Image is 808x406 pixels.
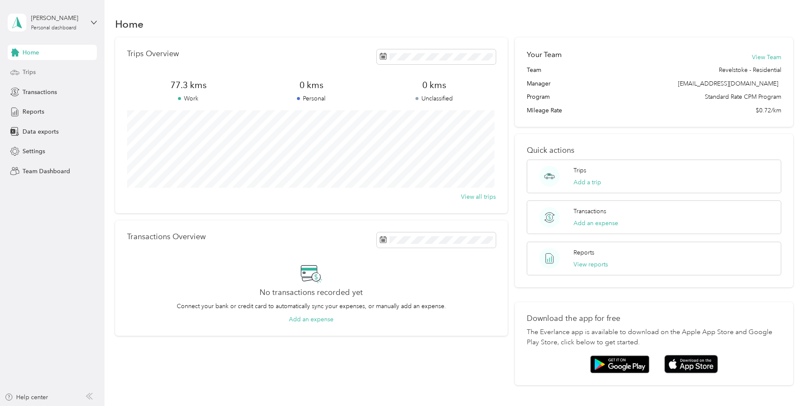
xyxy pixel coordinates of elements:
[23,48,39,57] span: Home
[574,166,586,175] p: Trips
[752,53,781,62] button: View Team
[373,94,496,103] p: Unclassified
[574,260,608,269] button: View reports
[5,393,48,402] button: Help center
[574,248,594,257] p: Reports
[23,68,36,77] span: Trips
[664,355,718,373] img: App store
[127,49,179,58] p: Trips Overview
[23,167,70,176] span: Team Dashboard
[760,358,808,406] iframe: Everlance-gr Chat Button Frame
[590,355,650,373] img: Google play
[373,79,496,91] span: 0 kms
[250,79,373,91] span: 0 kms
[177,302,446,311] p: Connect your bank or credit card to automatically sync your expenses, or manually add an expense.
[574,219,618,228] button: Add an expense
[678,80,778,87] span: [EMAIL_ADDRESS][DOMAIN_NAME]
[23,107,44,116] span: Reports
[23,88,57,97] span: Transactions
[127,79,250,91] span: 77.3 kms
[23,127,59,136] span: Data exports
[260,288,363,297] h2: No transactions recorded yet
[705,92,781,101] span: Standard Rate CPM Program
[756,106,781,115] span: $0.72/km
[31,26,76,31] div: Personal dashboard
[127,94,250,103] p: Work
[527,49,562,60] h2: Your Team
[527,79,551,88] span: Manager
[527,66,541,74] span: Team
[115,20,144,29] h1: Home
[23,147,45,156] span: Settings
[461,192,496,201] button: View all trips
[250,94,373,103] p: Personal
[527,327,781,348] p: The Everlance app is available to download on the Apple App Store and Google Play Store, click be...
[31,14,84,23] div: [PERSON_NAME]
[127,232,206,241] p: Transactions Overview
[574,178,601,187] button: Add a trip
[527,92,550,101] span: Program
[719,66,781,74] span: Revelstoke - Residential
[527,146,781,155] p: Quick actions
[574,207,606,216] p: Transactions
[527,106,562,115] span: Mileage Rate
[527,314,781,323] p: Download the app for free
[289,315,333,324] button: Add an expense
